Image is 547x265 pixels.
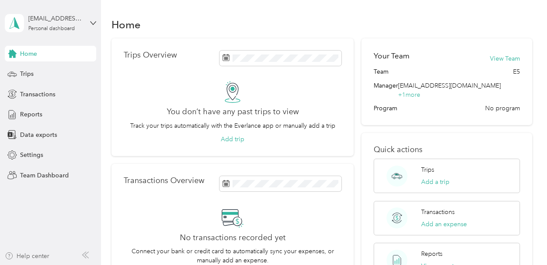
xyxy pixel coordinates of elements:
[20,69,34,78] span: Trips
[421,220,467,229] button: Add an expense
[20,130,57,139] span: Data exports
[221,135,244,144] button: Add trip
[398,91,420,99] span: + 1 more
[167,107,299,116] h2: You don’t have any past trips to view
[124,176,204,185] p: Transactions Overview
[374,104,397,113] span: Program
[124,51,177,60] p: Trips Overview
[20,49,37,58] span: Home
[490,54,520,63] button: View Team
[20,171,69,180] span: Team Dashboard
[421,207,455,217] p: Transactions
[130,121,335,130] p: Track your trips automatically with the Everlance app or manually add a trip
[498,216,547,265] iframe: Everlance-gr Chat Button Frame
[124,247,341,265] p: Connect your bank or credit card to automatically sync your expenses, or manually add an expense.
[374,81,398,99] span: Manager
[513,67,520,76] span: E5
[421,249,442,258] p: Reports
[20,90,55,99] span: Transactions
[374,51,409,61] h2: Your Team
[20,110,42,119] span: Reports
[20,150,43,160] span: Settings
[28,26,75,31] div: Personal dashboard
[180,233,286,242] h2: No transactions recorded yet
[111,20,141,29] h1: Home
[485,104,520,113] span: No program
[421,165,434,174] p: Trips
[421,177,449,187] button: Add a trip
[398,82,501,89] span: [EMAIL_ADDRESS][DOMAIN_NAME]
[28,14,83,23] div: [EMAIL_ADDRESS][DOMAIN_NAME]
[5,251,49,261] button: Help center
[374,67,388,76] span: Team
[374,145,520,154] p: Quick actions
